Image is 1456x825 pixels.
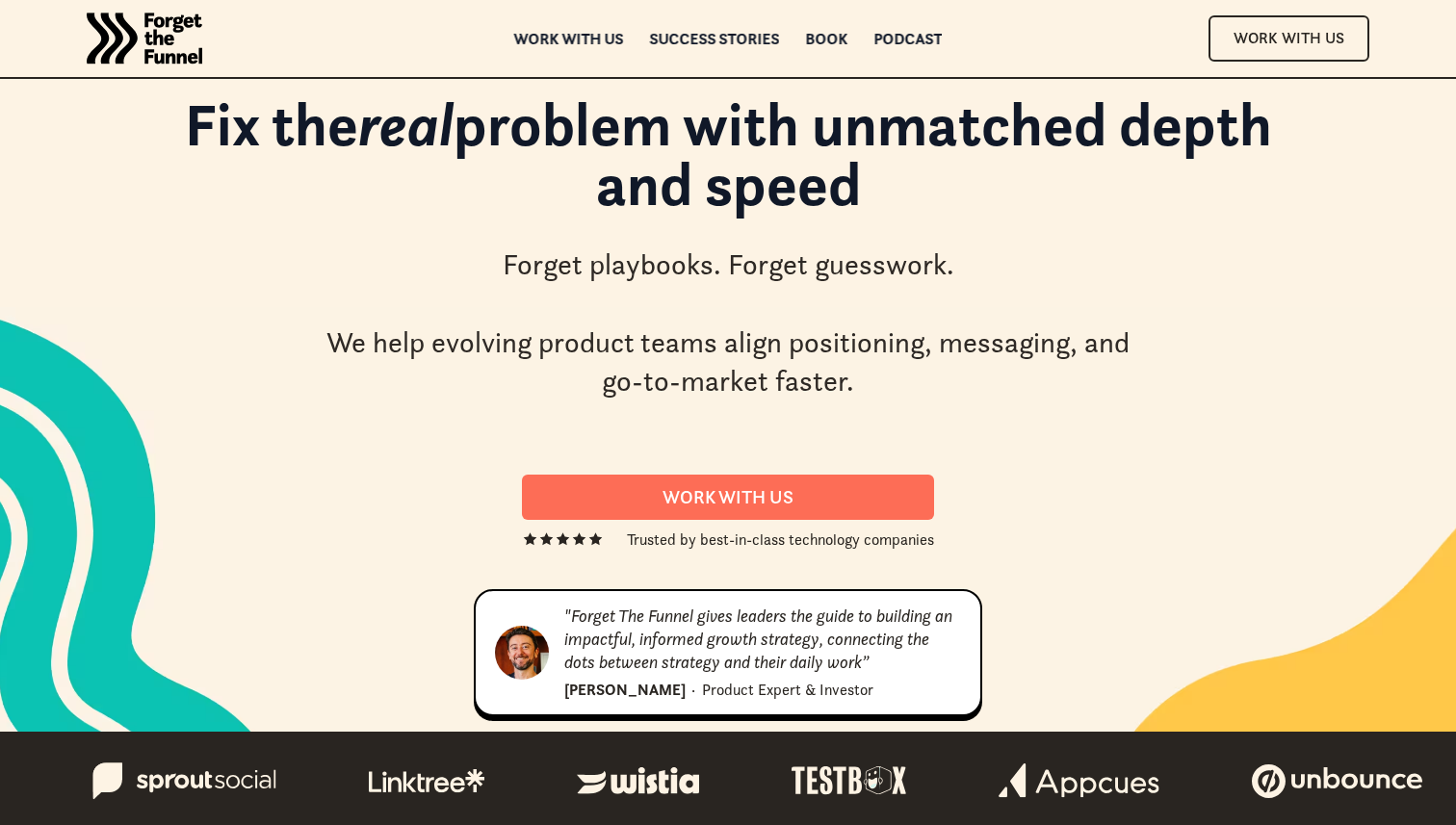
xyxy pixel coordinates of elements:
div: Work With us [545,486,911,508]
div: · [691,678,695,701]
em: real [358,87,454,162]
div: Product Expert & Investor [702,678,873,701]
div: Trusted by best-in-class technology companies [627,528,934,551]
a: Work With Us [1209,15,1369,61]
div: Forget playbooks. Forget guesswork. We help evolving product teams align positioning, messaging, ... [319,245,1137,401]
div: [PERSON_NAME] [564,678,686,701]
a: Book [806,32,848,45]
h1: Fix the problem with unmatched depth and speed [150,94,1306,234]
a: Success Stories [650,32,780,45]
a: Work with us [514,32,624,45]
a: Work With us [522,475,934,520]
div: "Forget The Funnel gives leaders the guide to building an impactful, informed growth strategy, co... [564,605,961,674]
a: Podcast [874,32,943,45]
